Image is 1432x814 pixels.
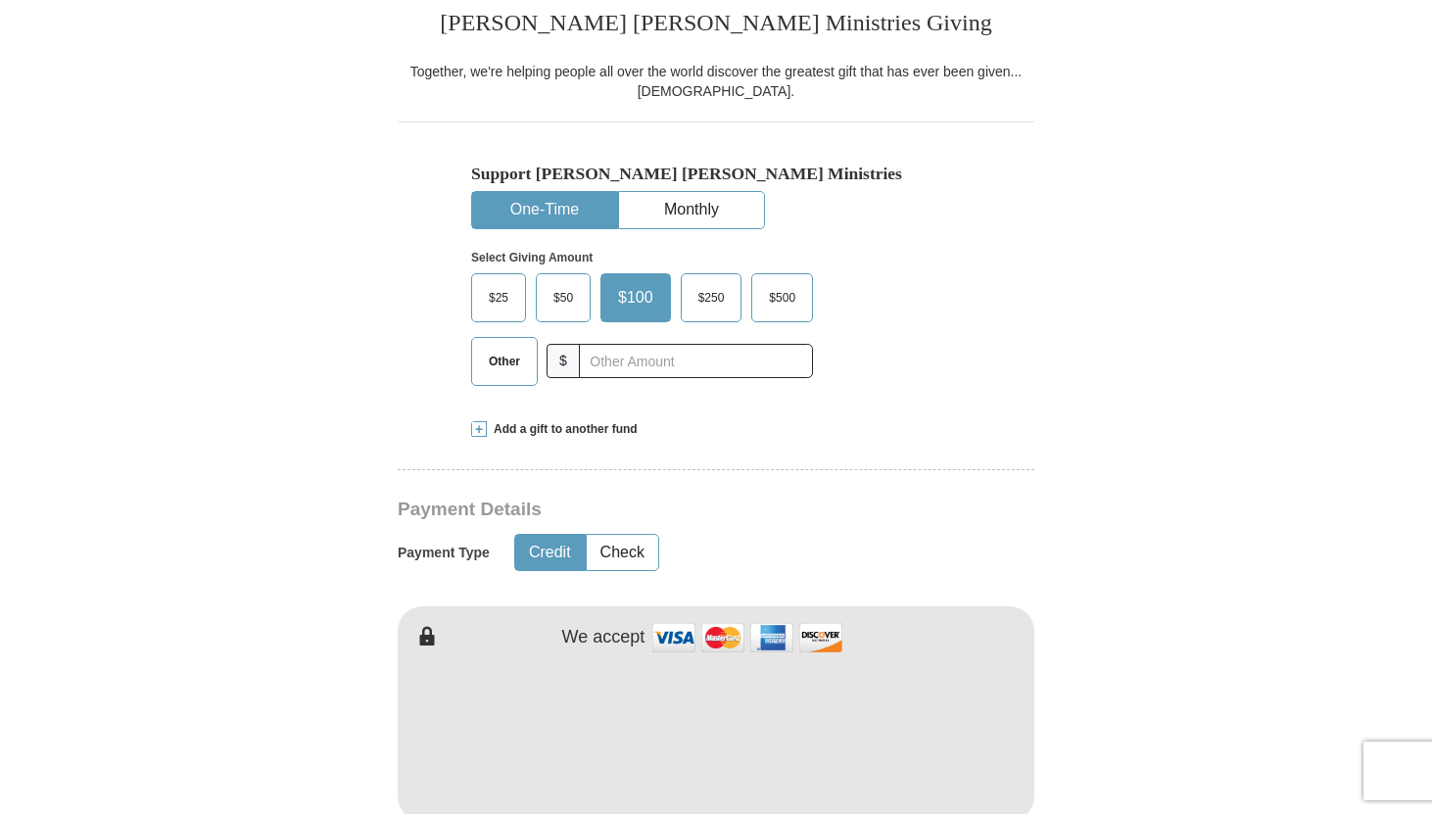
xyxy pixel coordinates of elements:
[487,421,638,438] span: Add a gift to another fund
[649,616,845,658] img: credit cards accepted
[619,192,764,228] button: Monthly
[547,344,580,378] span: $
[608,283,663,312] span: $100
[479,283,518,312] span: $25
[562,627,645,648] h4: We accept
[759,283,805,312] span: $500
[398,62,1034,101] div: Together, we're helping people all over the world discover the greatest gift that has ever been g...
[515,535,585,571] button: Credit
[689,283,735,312] span: $250
[479,347,530,376] span: Other
[579,344,813,378] input: Other Amount
[472,192,617,228] button: One-Time
[544,283,583,312] span: $50
[398,545,490,561] h5: Payment Type
[471,251,593,264] strong: Select Giving Amount
[587,535,658,571] button: Check
[471,164,961,184] h5: Support [PERSON_NAME] [PERSON_NAME] Ministries
[398,499,897,521] h3: Payment Details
